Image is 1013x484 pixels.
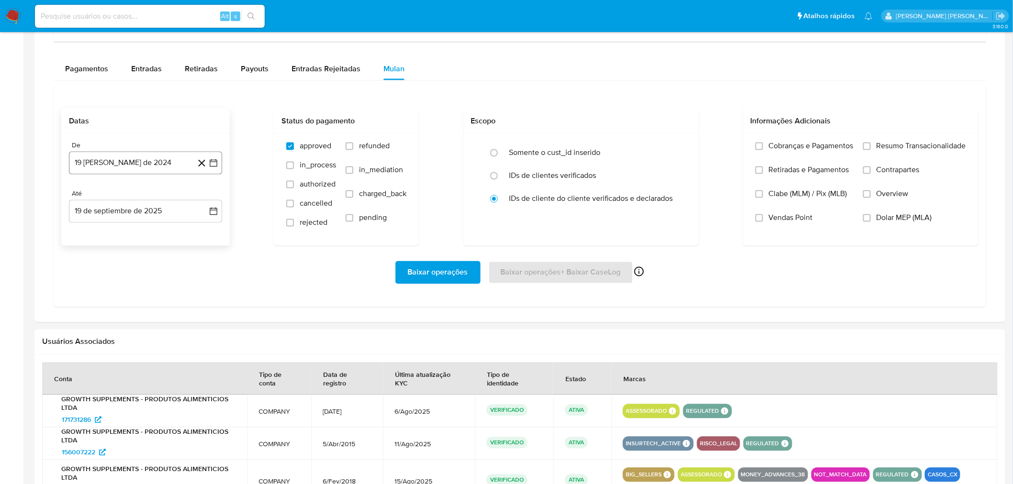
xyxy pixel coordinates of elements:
h2: Usuários Associados [42,337,998,347]
p: allison.serafini@mercadopago.com.br [896,11,993,21]
span: Alt [221,11,229,21]
a: Notificações [865,12,873,20]
span: Atalhos rápidos [804,11,855,21]
button: search-icon [241,10,261,23]
span: 3.160.0 [992,22,1008,30]
a: Sair [996,11,1006,21]
input: Pesquise usuários ou casos... [35,10,265,22]
span: s [234,11,237,21]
